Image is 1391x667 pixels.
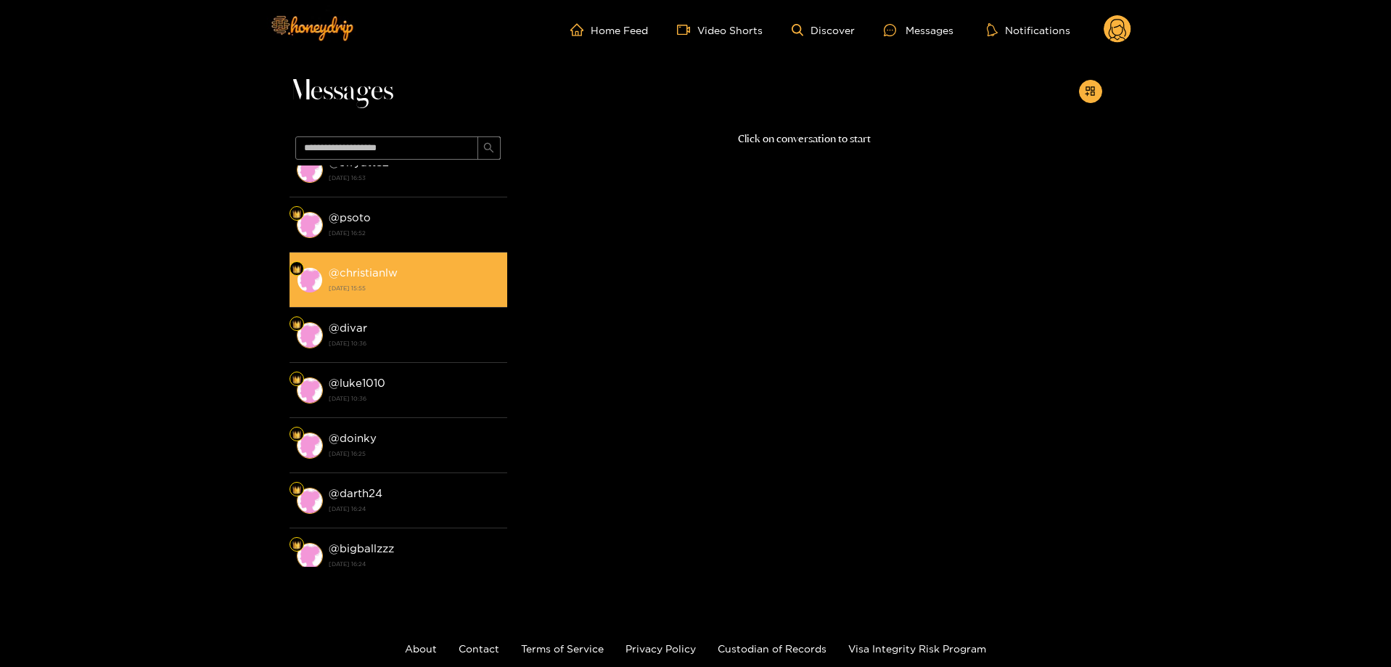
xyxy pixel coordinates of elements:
button: appstore-add [1079,80,1102,103]
img: conversation [297,212,323,238]
img: Fan Level [292,430,301,439]
img: conversation [297,322,323,348]
a: Contact [459,643,499,654]
span: appstore-add [1085,86,1096,98]
span: video-camera [677,23,697,36]
a: Discover [792,24,855,36]
strong: [DATE] 16:52 [329,226,500,240]
img: conversation [297,377,323,404]
img: Fan Level [292,265,301,274]
img: Fan Level [292,210,301,218]
strong: [DATE] 16:53 [329,171,500,184]
a: Terms of Service [521,643,604,654]
div: Messages [884,22,953,38]
img: conversation [297,488,323,514]
strong: [DATE] 15:55 [329,282,500,295]
strong: @ darth24 [329,487,382,499]
img: Fan Level [292,486,301,494]
img: conversation [297,267,323,293]
span: search [483,142,494,155]
strong: @ doinky [329,432,377,444]
strong: [DATE] 16:24 [329,502,500,515]
span: home [570,23,591,36]
strong: [DATE] 10:36 [329,392,500,405]
img: Fan Level [292,375,301,384]
img: Fan Level [292,320,301,329]
a: Home Feed [570,23,648,36]
img: conversation [297,157,323,183]
img: conversation [297,433,323,459]
strong: @ bigballzzz [329,542,394,555]
button: Notifications [982,22,1075,37]
button: search [477,136,501,160]
strong: @ luke1010 [329,377,385,389]
strong: [DATE] 16:24 [329,557,500,570]
a: Visa Integrity Risk Program [848,643,986,654]
strong: @ christianlw [329,266,398,279]
img: conversation [297,543,323,569]
a: About [405,643,437,654]
a: Video Shorts [677,23,763,36]
strong: [DATE] 16:25 [329,447,500,460]
img: Fan Level [292,541,301,549]
strong: @ divar [329,322,367,334]
a: Custodian of Records [718,643,826,654]
p: Click on conversation to start [507,131,1102,147]
strong: @ psoto [329,211,371,224]
strong: [DATE] 10:36 [329,337,500,350]
span: Messages [290,74,393,109]
a: Privacy Policy [625,643,696,654]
